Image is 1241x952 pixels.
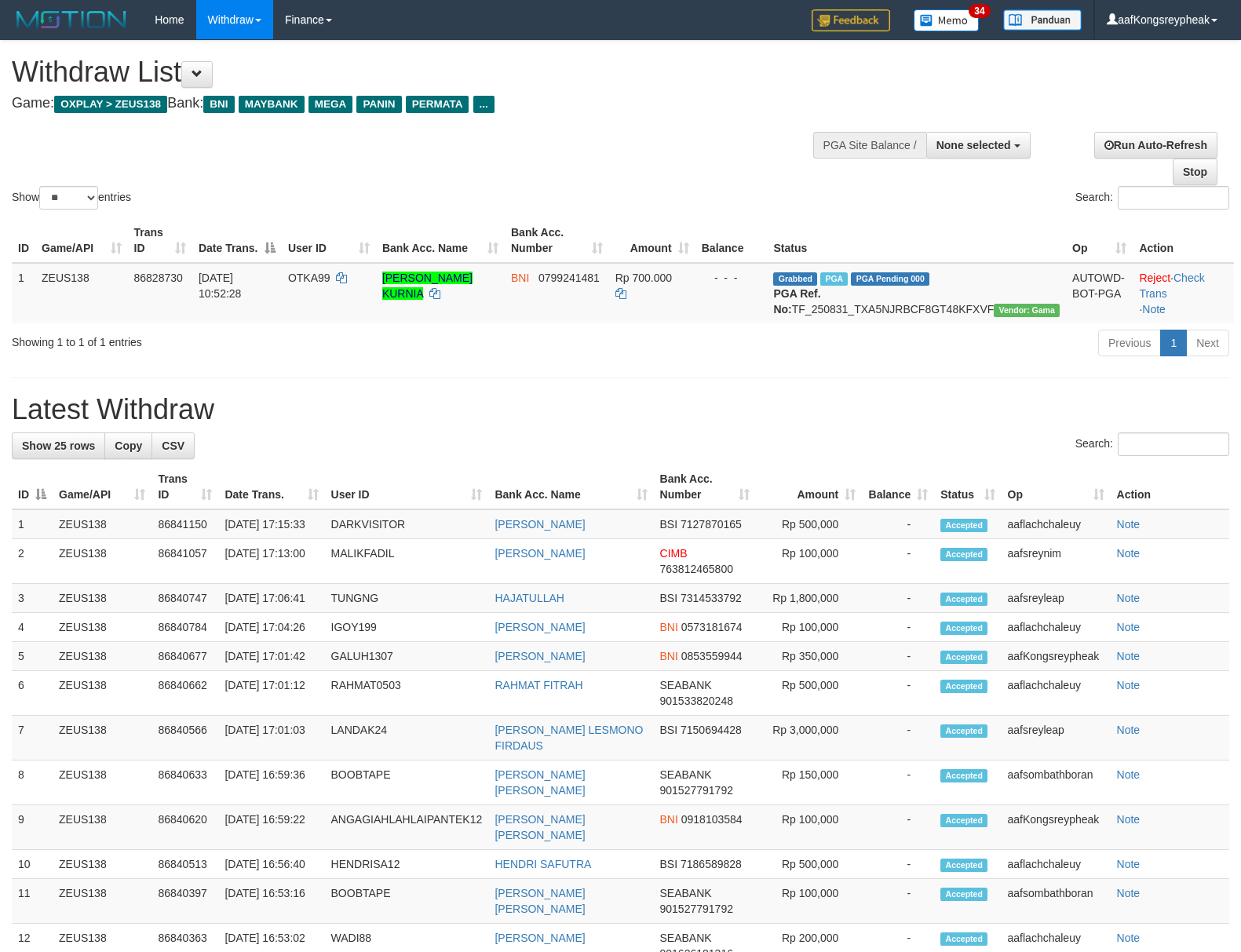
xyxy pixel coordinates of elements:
[495,887,585,915] a: [PERSON_NAME] [PERSON_NAME]
[940,888,987,901] span: Accepted
[1117,887,1141,899] a: Note
[1117,518,1141,531] a: Note
[151,642,218,671] td: 86840677
[12,96,812,111] h4: Game: Bank:
[1139,272,1170,284] a: Reject
[218,509,324,539] td: [DATE] 17:15:33
[325,584,489,613] td: TUNGNG
[53,465,151,509] th: Game/API: activate to sort column ascending
[1002,850,1111,879] td: aaflachchaleuy
[199,272,242,300] span: [DATE] 10:52:28
[325,539,489,584] td: MALIKFADIL
[218,613,324,642] td: [DATE] 17:04:26
[151,850,218,879] td: 86840513
[681,621,743,633] span: Copy 0573181674 to clipboard
[12,218,35,263] th: ID
[1133,263,1234,323] td: · ·
[1142,303,1166,316] a: Note
[218,716,324,761] td: [DATE] 17:01:03
[1075,432,1229,456] label: Search:
[1133,218,1234,263] th: Action
[151,613,218,642] td: 86840784
[994,304,1060,317] span: Vendor URL: https://trx31.1velocity.biz
[1002,805,1111,850] td: aafKongsreypheak
[851,272,929,286] span: PGA Pending
[1002,879,1111,924] td: aafsombathboran
[1002,509,1111,539] td: aaflachchaleuy
[767,263,1066,323] td: TF_250831_TXA5NJRBCF8GT48KFXVF
[756,716,862,761] td: Rp 3,000,000
[1117,813,1141,826] a: Note
[660,650,678,662] span: BNI
[511,272,529,284] span: BNI
[288,272,330,284] span: OTKA99
[151,716,218,761] td: 86840566
[862,761,934,805] td: -
[505,218,609,263] th: Bank Acc. Number: activate to sort column ascending
[660,592,678,604] span: BSI
[681,592,742,604] span: Copy 7314533792 to clipboard
[12,263,35,323] td: 1
[862,805,934,850] td: -
[239,96,305,113] span: MAYBANK
[812,9,890,31] img: Feedback.jpg
[495,592,564,604] a: HAJATULLAH
[406,96,469,113] span: PERMATA
[1139,272,1204,300] a: Check Trans
[756,850,862,879] td: Rp 500,000
[1066,263,1133,323] td: AUTOWD-BOT-PGA
[940,680,987,693] span: Accepted
[282,218,376,263] th: User ID: activate to sort column ascending
[660,784,733,797] span: Copy 901527791792 to clipboard
[218,805,324,850] td: [DATE] 16:59:22
[35,218,128,263] th: Game/API: activate to sort column ascending
[12,613,53,642] td: 4
[609,218,695,263] th: Amount: activate to sort column ascending
[53,539,151,584] td: ZEUS138
[862,465,934,509] th: Balance: activate to sort column ascending
[53,761,151,805] td: ZEUS138
[820,272,848,286] span: Marked by aafsreyleap
[325,613,489,642] td: IGOY199
[12,539,53,584] td: 2
[940,814,987,827] span: Accepted
[53,509,151,539] td: ZEUS138
[660,563,733,575] span: Copy 763812465800 to clipboard
[53,613,151,642] td: ZEUS138
[862,671,934,716] td: -
[969,4,990,18] span: 34
[53,805,151,850] td: ZEUS138
[151,671,218,716] td: 86840662
[813,132,926,159] div: PGA Site Balance /
[940,622,987,635] span: Accepted
[756,805,862,850] td: Rp 100,000
[12,465,53,509] th: ID: activate to sort column descending
[660,858,678,870] span: BSI
[325,642,489,671] td: GALUH1307
[12,57,812,88] h1: Withdraw List
[218,761,324,805] td: [DATE] 16:59:36
[940,519,987,532] span: Accepted
[1117,621,1141,633] a: Note
[382,272,473,300] a: [PERSON_NAME] KURNIA
[495,650,585,662] a: [PERSON_NAME]
[53,671,151,716] td: ZEUS138
[162,440,184,452] span: CSV
[325,879,489,924] td: BOOBTAPE
[151,509,218,539] td: 86841150
[660,695,733,707] span: Copy 901533820248 to clipboard
[1117,768,1141,781] a: Note
[12,671,53,716] td: 6
[495,518,585,531] a: [PERSON_NAME]
[1117,592,1141,604] a: Note
[756,465,862,509] th: Amount: activate to sort column ascending
[53,584,151,613] td: ZEUS138
[1066,218,1133,263] th: Op: activate to sort column ascending
[914,9,980,31] img: Button%20Memo.svg
[203,96,234,113] span: BNI
[376,218,505,263] th: Bank Acc. Name: activate to sort column ascending
[1002,671,1111,716] td: aaflachchaleuy
[773,287,820,316] b: PGA Ref. No:
[53,642,151,671] td: ZEUS138
[660,903,733,915] span: Copy 901527791792 to clipboard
